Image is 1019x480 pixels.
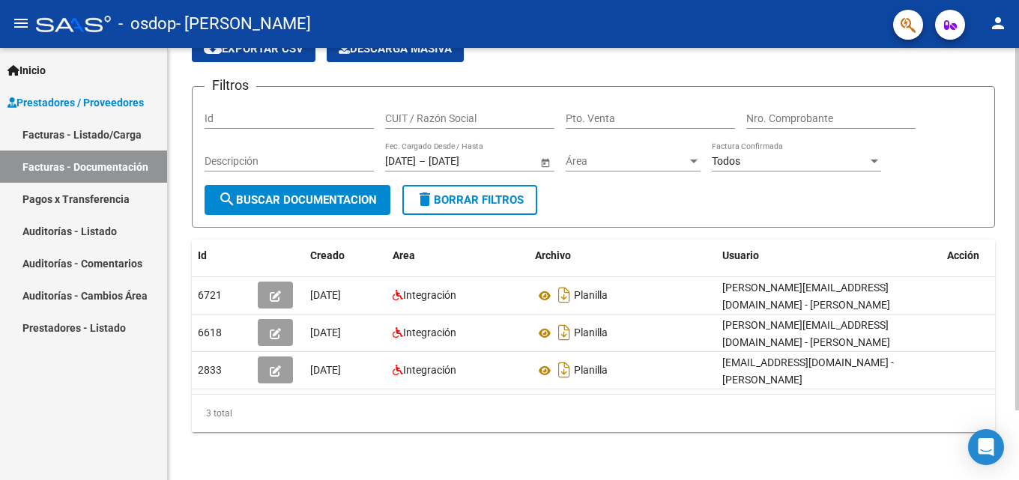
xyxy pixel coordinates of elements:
datatable-header-cell: Creado [304,240,387,272]
span: Buscar Documentacion [218,193,377,207]
button: Buscar Documentacion [205,185,390,215]
datatable-header-cell: Archivo [529,240,716,272]
i: Descargar documento [554,320,574,344]
span: Integración [403,364,456,376]
span: 6721 [198,289,222,301]
span: Acción [947,249,979,261]
button: Descarga Masiva [327,35,464,62]
span: [PERSON_NAME][EMAIL_ADDRESS][DOMAIN_NAME] - [PERSON_NAME] [722,282,890,311]
span: Descarga Masiva [339,42,452,55]
span: Inicio [7,62,46,79]
button: Exportar CSV [192,35,315,62]
datatable-header-cell: Id [192,240,252,272]
span: [DATE] [310,364,341,376]
div: 3 total [192,395,995,432]
span: Usuario [722,249,759,261]
button: Borrar Filtros [402,185,537,215]
div: Open Intercom Messenger [968,429,1004,465]
span: Archivo [535,249,571,261]
mat-icon: cloud_download [204,39,222,57]
span: Integración [403,289,456,301]
datatable-header-cell: Usuario [716,240,941,272]
i: Descargar documento [554,283,574,307]
datatable-header-cell: Area [387,240,529,272]
mat-icon: menu [12,14,30,32]
button: Open calendar [537,154,553,170]
span: Borrar Filtros [416,193,524,207]
span: – [419,155,426,168]
span: Área [566,155,687,168]
span: - [PERSON_NAME] [176,7,311,40]
span: Area [393,249,415,261]
mat-icon: person [989,14,1007,32]
span: 2833 [198,364,222,376]
datatable-header-cell: Acción [941,240,1016,272]
mat-icon: search [218,190,236,208]
mat-icon: delete [416,190,434,208]
span: 6618 [198,326,222,338]
span: Planilla [574,365,608,377]
input: Fecha fin [429,155,502,168]
span: [EMAIL_ADDRESS][DOMAIN_NAME] - [PERSON_NAME] [722,356,894,386]
span: Exportar CSV [204,42,303,55]
app-download-masive: Descarga masiva de comprobantes (adjuntos) [327,35,464,62]
span: Planilla [574,290,608,302]
span: Integración [403,326,456,338]
span: [DATE] [310,326,341,338]
span: Prestadores / Proveedores [7,94,144,111]
span: Creado [310,249,345,261]
h3: Filtros [205,75,256,96]
span: - osdop [118,7,176,40]
span: [DATE] [310,289,341,301]
input: Fecha inicio [385,155,416,168]
span: Id [198,249,207,261]
i: Descargar documento [554,358,574,382]
span: [PERSON_NAME][EMAIL_ADDRESS][DOMAIN_NAME] - [PERSON_NAME] [722,319,890,348]
span: Planilla [574,327,608,339]
span: Todos [712,155,740,167]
